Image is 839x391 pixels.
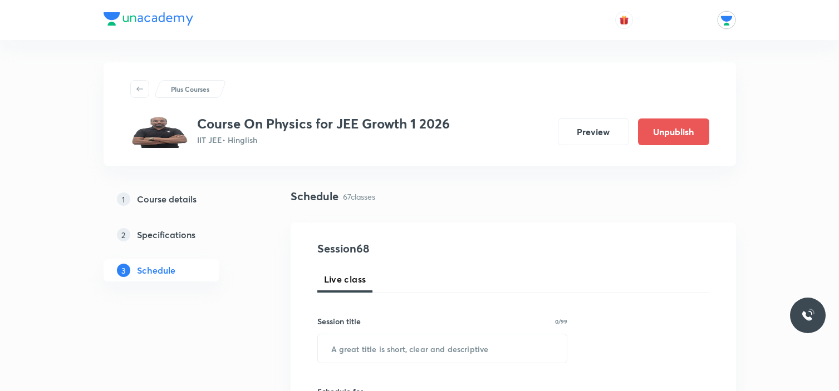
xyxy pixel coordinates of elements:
[317,240,521,257] h4: Session 68
[318,334,567,363] input: A great title is short, clear and descriptive
[197,116,450,132] h3: Course On Physics for JEE Growth 1 2026
[117,264,130,277] p: 3
[104,224,255,246] a: 2Specifications
[130,116,188,148] img: d426c9d72582497fb409b8194e18284a.jpg
[801,309,815,322] img: ttu
[343,191,375,202] p: 67 classes
[137,192,197,206] h5: Course details
[317,315,361,327] h6: Session title
[104,12,193,28] a: Company Logo
[104,188,255,210] a: 1Course details
[291,188,338,205] h4: Schedule
[324,273,366,286] span: Live class
[117,228,130,241] p: 2
[171,84,209,94] p: Plus Courses
[638,118,709,145] button: Unpublish
[717,11,736,29] img: Unacademy Jodhpur
[117,192,130,206] p: 1
[137,228,195,241] h5: Specifications
[197,134,450,146] p: IIT JEE • Hinglish
[555,319,567,324] p: 0/99
[619,15,629,25] img: avatar
[615,11,633,29] button: avatar
[137,264,175,277] h5: Schedule
[558,118,629,145] button: Preview
[104,12,193,26] img: Company Logo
